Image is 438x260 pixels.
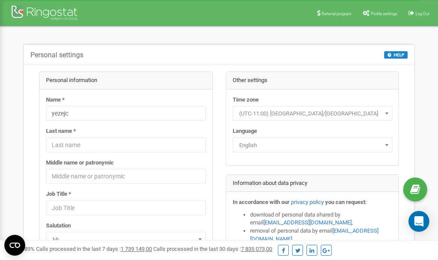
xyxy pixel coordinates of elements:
[384,51,408,59] button: HELP
[415,11,429,16] span: Log Out
[226,72,399,89] div: Other settings
[46,127,76,135] label: Last name *
[153,246,272,252] span: Calls processed in the last 30 days :
[46,201,206,215] input: Job Title
[40,72,212,89] div: Personal information
[233,138,392,152] span: English
[250,227,392,243] li: removal of personal data by email ,
[46,106,206,121] input: Name
[4,235,25,256] button: Open CMP widget
[241,246,272,252] u: 7 835 073,00
[46,159,114,167] label: Middle name or patronymic
[236,139,389,151] span: English
[263,219,352,226] a: [EMAIL_ADDRESS][DOMAIN_NAME]
[46,96,65,104] label: Name *
[226,175,399,192] div: Information about data privacy
[49,234,203,246] span: Mr.
[250,211,392,227] li: download of personal data shared by email ,
[233,96,259,104] label: Time zone
[236,108,389,120] span: (UTC-11:00) Pacific/Midway
[46,169,206,184] input: Middle name or patronymic
[322,11,352,16] span: Referral program
[408,211,429,232] div: Open Intercom Messenger
[46,138,206,152] input: Last name
[30,51,83,59] h5: Personal settings
[371,11,397,16] span: Profile settings
[233,106,392,121] span: (UTC-11:00) Pacific/Midway
[121,246,152,252] u: 1 739 149,00
[325,199,367,205] strong: you can request:
[233,199,290,205] strong: In accordance with our
[233,127,257,135] label: Language
[46,232,206,247] span: Mr.
[46,190,71,198] label: Job Title *
[36,246,152,252] span: Calls processed in the last 7 days :
[291,199,324,205] a: privacy policy
[46,222,71,230] label: Salutation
